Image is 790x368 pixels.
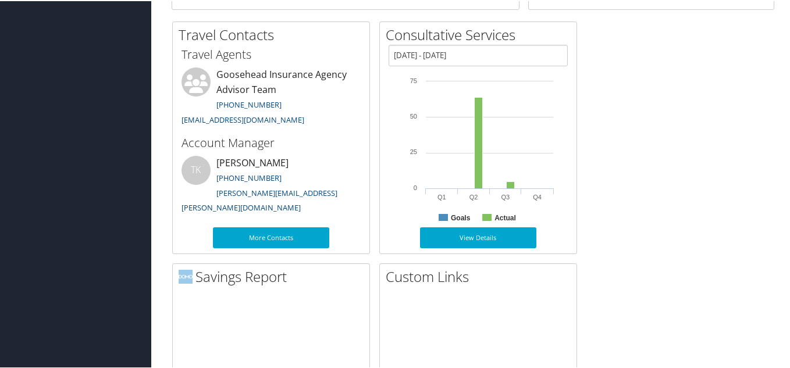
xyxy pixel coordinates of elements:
[469,192,478,199] text: Q2
[410,112,417,119] tspan: 50
[451,213,471,221] text: Goals
[216,172,282,182] a: [PHONE_NUMBER]
[386,24,577,44] h2: Consultative Services
[420,226,536,247] a: View Details
[437,192,446,199] text: Q1
[501,192,510,199] text: Q3
[182,187,337,212] a: [PERSON_NAME][EMAIL_ADDRESS][PERSON_NAME][DOMAIN_NAME]
[179,269,193,283] img: domo-logo.png
[494,213,516,221] text: Actual
[410,147,417,154] tspan: 25
[414,183,417,190] tspan: 0
[179,24,369,44] h2: Travel Contacts
[182,113,304,124] a: [EMAIL_ADDRESS][DOMAIN_NAME]
[179,266,369,285] h2: Savings Report
[216,98,282,109] a: [PHONE_NUMBER]
[176,155,366,217] li: [PERSON_NAME]
[182,155,211,184] div: TK
[182,134,361,150] h3: Account Manager
[176,66,366,128] li: Goosehead Insurance Agency Advisor Team
[182,45,361,62] h3: Travel Agents
[213,226,329,247] a: More Contacts
[410,76,417,83] tspan: 75
[533,192,542,199] text: Q4
[386,266,577,285] h2: Custom Links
